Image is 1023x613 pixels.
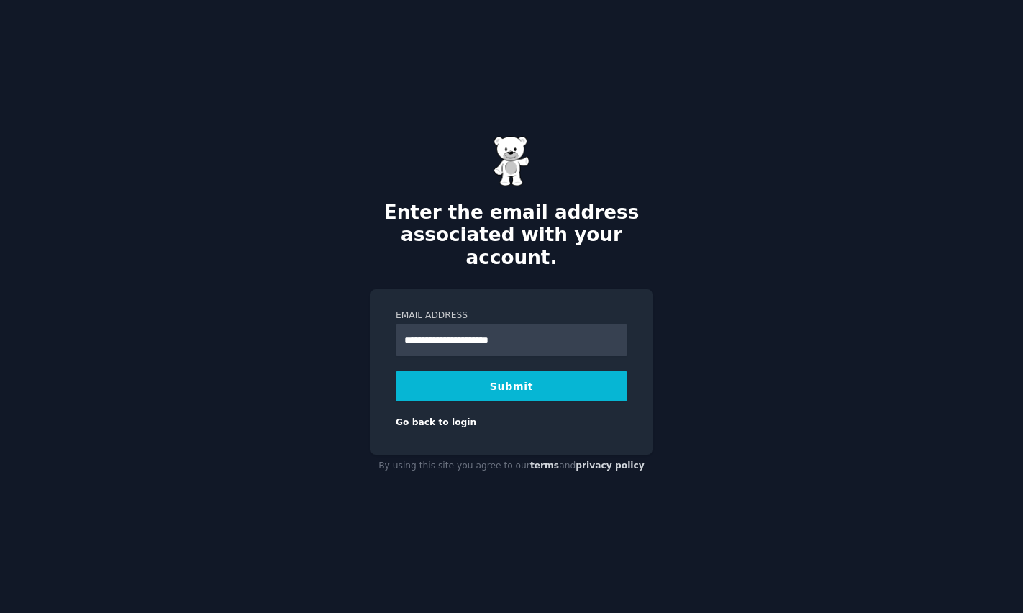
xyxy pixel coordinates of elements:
[396,309,627,322] label: Email Address
[396,417,476,427] a: Go back to login
[494,136,529,186] img: Gummy Bear
[370,455,653,478] div: By using this site you agree to our and
[396,371,627,401] button: Submit
[576,460,645,471] a: privacy policy
[530,460,559,471] a: terms
[370,201,653,270] h2: Enter the email address associated with your account.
